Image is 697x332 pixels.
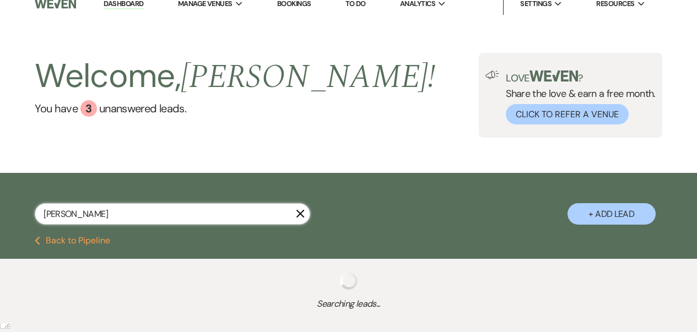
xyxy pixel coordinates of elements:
[485,70,499,79] img: loud-speaker-illustration.svg
[35,203,310,225] input: Search by name, event date, email address or phone number
[340,272,358,290] img: loading spinner
[506,104,629,124] button: Click to Refer a Venue
[80,100,97,117] div: 3
[506,70,656,83] p: Love ?
[35,100,435,117] a: You have 3 unanswered leads.
[181,52,435,102] span: [PERSON_NAME] !
[529,70,579,81] img: weven-logo-green.svg
[35,236,110,245] button: Back to Pipeline
[35,297,662,311] span: Searching leads...
[568,203,656,225] button: + Add Lead
[499,70,656,124] div: Share the love & earn a free month.
[35,53,435,100] h2: Welcome,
